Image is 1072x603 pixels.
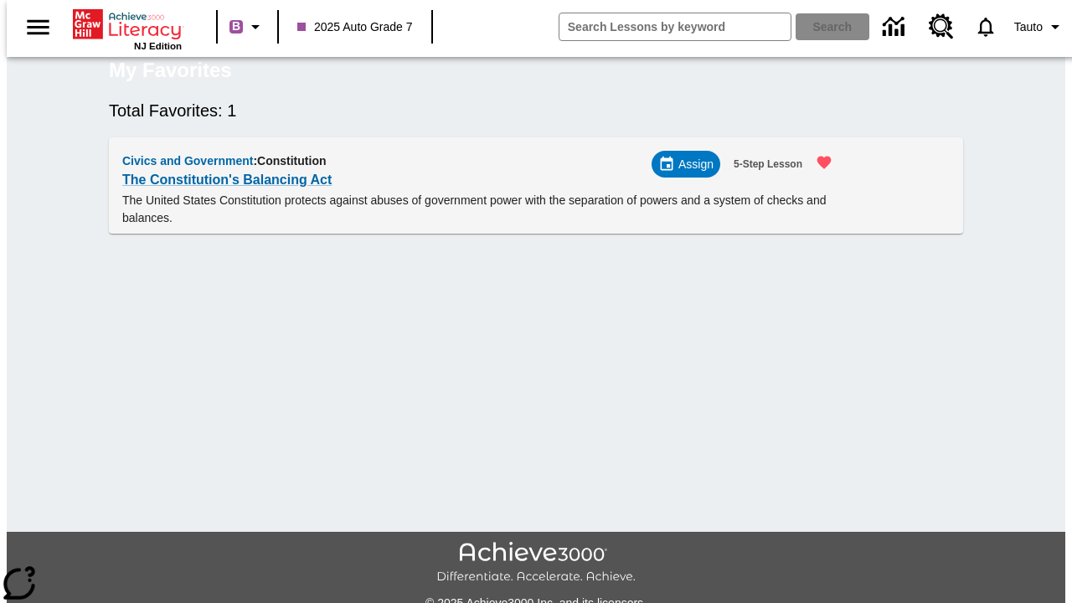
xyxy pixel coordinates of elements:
a: Notifications [964,5,1008,49]
div: Home [73,6,182,51]
p: The United States Constitution protects against abuses of government power with the separation of... [122,192,843,227]
span: Assign [678,156,714,173]
span: 2025 Auto Grade 7 [297,18,413,36]
a: Home [73,8,182,41]
a: Resource Center, Will open in new tab [919,4,964,49]
span: NJ Edition [134,41,182,51]
h6: Total Favorites: 1 [109,97,963,124]
span: Tauto [1014,18,1043,36]
input: search field [559,13,791,40]
button: Boost Class color is purple. Change class color [223,12,272,42]
button: Profile/Settings [1008,12,1072,42]
div: Assign Choose Dates [652,151,720,178]
span: B [232,16,240,37]
span: Civics and Government [122,154,253,167]
button: Open side menu [13,3,63,52]
span: 5-Step Lesson [734,156,802,173]
a: Data Center [873,4,919,50]
button: 5-Step Lesson [727,151,809,178]
button: Remove from Favorites [806,144,843,181]
h5: My Favorites [109,57,232,84]
a: The Constitution's Balancing Act [122,168,332,192]
span: : Constitution [253,154,326,167]
img: Achieve3000 Differentiate Accelerate Achieve [436,542,636,585]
